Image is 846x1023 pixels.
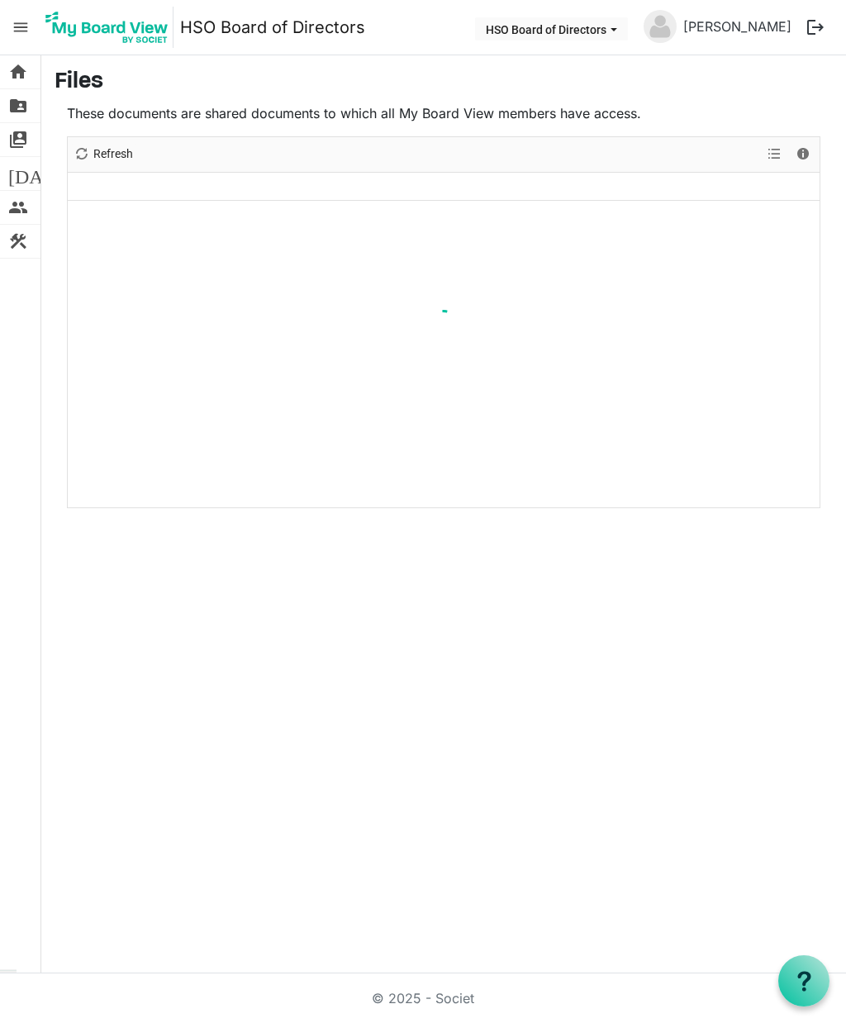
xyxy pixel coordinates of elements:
[55,69,833,97] h3: Files
[798,10,833,45] button: logout
[644,10,677,43] img: no-profile-picture.svg
[8,225,28,258] span: construction
[8,157,72,190] span: [DATE]
[180,11,365,44] a: HSO Board of Directors
[8,89,28,122] span: folder_shared
[8,123,28,156] span: switch_account
[8,55,28,88] span: home
[67,103,820,123] p: These documents are shared documents to which all My Board View members have access.
[40,7,173,48] img: My Board View Logo
[475,17,628,40] button: HSO Board of Directors dropdownbutton
[372,990,474,1006] a: © 2025 - Societ
[40,7,180,48] a: My Board View Logo
[8,191,28,224] span: people
[5,12,36,43] span: menu
[677,10,798,43] a: [PERSON_NAME]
